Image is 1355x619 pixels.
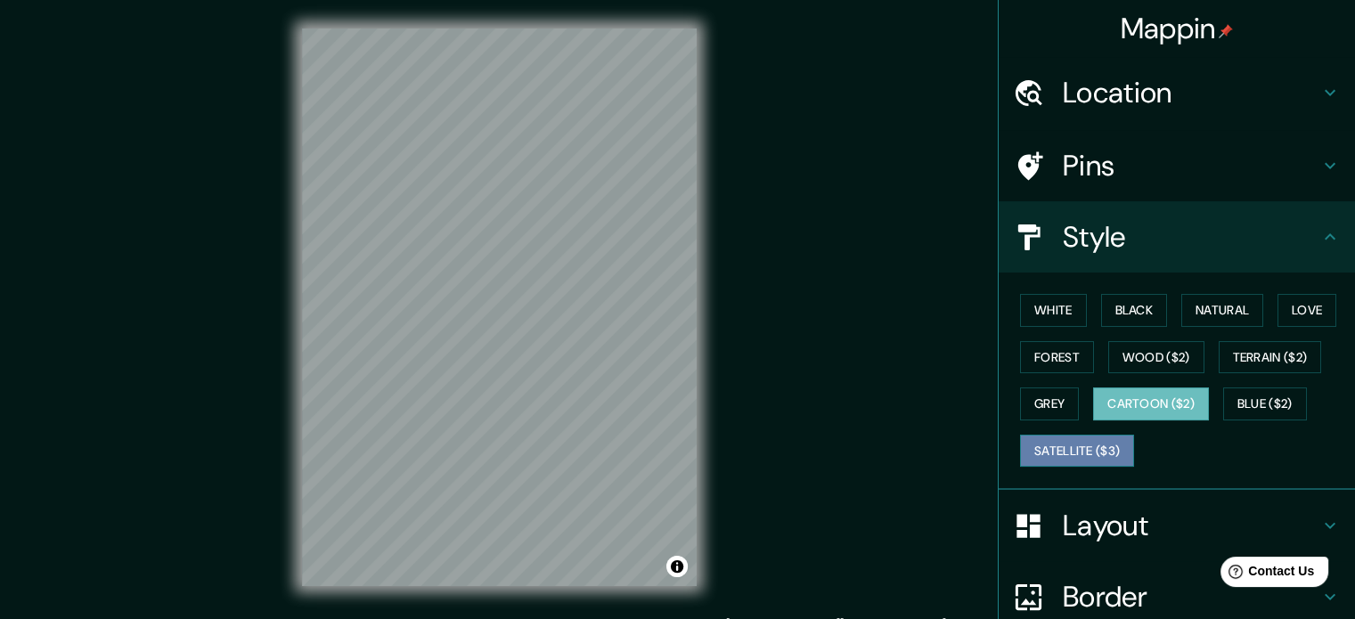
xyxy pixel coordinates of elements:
[1020,341,1094,374] button: Forest
[1101,294,1168,327] button: Black
[1063,75,1319,110] h4: Location
[1020,387,1079,420] button: Grey
[1063,579,1319,615] h4: Border
[999,201,1355,273] div: Style
[666,556,688,577] button: Toggle attribution
[1063,148,1319,183] h4: Pins
[999,490,1355,561] div: Layout
[1277,294,1336,327] button: Love
[999,130,1355,201] div: Pins
[1093,387,1209,420] button: Cartoon ($2)
[1219,341,1322,374] button: Terrain ($2)
[1020,435,1134,468] button: Satellite ($3)
[1063,508,1319,543] h4: Layout
[1196,550,1335,599] iframe: Help widget launcher
[1020,294,1087,327] button: White
[1181,294,1263,327] button: Natural
[1219,24,1233,38] img: pin-icon.png
[1121,11,1234,46] h4: Mappin
[1108,341,1204,374] button: Wood ($2)
[302,29,697,586] canvas: Map
[999,57,1355,128] div: Location
[1223,387,1307,420] button: Blue ($2)
[1063,219,1319,255] h4: Style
